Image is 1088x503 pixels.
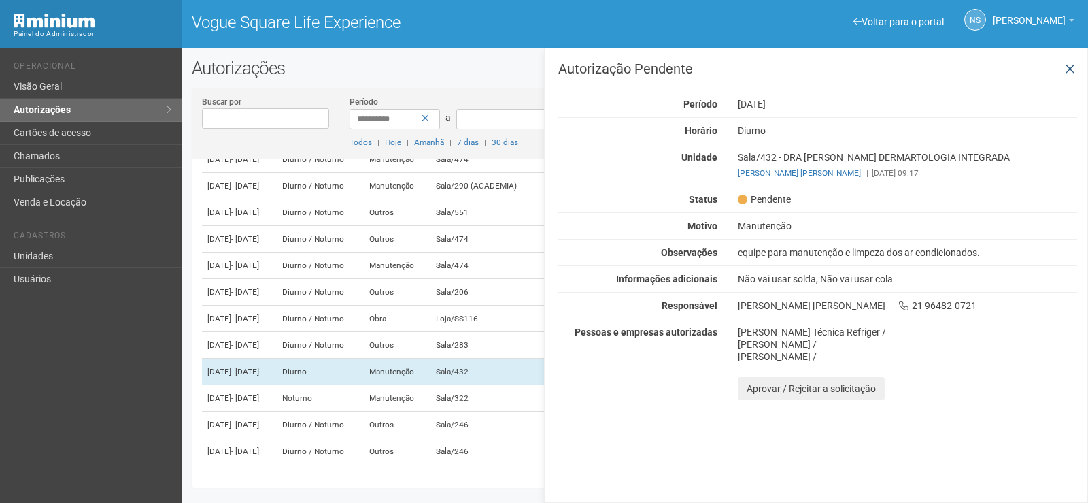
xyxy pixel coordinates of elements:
span: - [DATE] [231,314,259,323]
a: 30 dias [492,137,518,147]
td: Sala/474 [430,146,541,173]
span: - [DATE] [231,447,259,456]
span: | [449,137,452,147]
a: Todos [350,137,372,147]
td: [PERSON_NAME] [541,332,813,359]
div: [PERSON_NAME] [PERSON_NAME] 21 96482-0721 [728,299,1087,312]
td: Diurno / Noturno [277,173,364,199]
span: - [DATE] [231,155,259,164]
td: PSICOLÓGA CLÍNICA INDIVIDUAL ESPECIALIZADA EM FAMI [541,412,813,438]
div: equipe para manutenção e limpeza dos ar condicionados. [728,246,1087,259]
td: Outros [364,279,430,306]
div: [PERSON_NAME] Técnica Refriger / [738,326,1077,338]
span: | [866,168,868,178]
td: [DATE] [202,199,277,226]
td: Manutenção [364,173,430,199]
div: Diurno [728,125,1087,137]
td: Outros [364,199,430,226]
strong: Período [683,99,717,110]
span: - [DATE] [231,181,259,191]
td: [DATE] [202,332,277,359]
td: Diurno / Noturno [277,306,364,332]
strong: Pessoas e empresas autorizadas [575,327,717,338]
strong: Observações [661,247,717,258]
a: NS [964,9,986,31]
td: [DATE] [202,253,277,279]
td: [DATE] [202,359,277,385]
span: a [445,112,451,123]
div: [PERSON_NAME] / [738,338,1077,351]
button: Aprovar / Rejeitar a solicitação [738,377,885,400]
span: - [DATE] [231,261,259,270]
span: Pendente [738,193,791,206]
td: VYDIA STUDIO [541,306,813,332]
td: Loja/SS116 [430,306,541,332]
td: Diurno / Noturno [277,199,364,226]
a: 7 dias [457,137,479,147]
h1: Vogue Square Life Experience [192,14,625,31]
td: Diurno / Noturno [277,226,364,253]
span: - [DATE] [231,234,259,244]
td: Manutenção [364,385,430,412]
td: [DATE] [202,438,277,465]
td: Diurno [277,359,364,385]
td: Sala/432 [430,359,541,385]
strong: Unidade [681,152,717,163]
span: - [DATE] [231,287,259,297]
td: Bodytech [541,173,813,199]
td: Sala/246 [430,438,541,465]
td: Outros [364,226,430,253]
div: Sala/432 - DRA [PERSON_NAME] DERMARTOLOGIA INTEGRADA [728,151,1087,179]
label: Período [350,96,378,108]
td: [PERSON_NAME] – Cirurgia Geral e Videolaparoscó [541,279,813,306]
td: [DATE] [202,226,277,253]
td: Clínica [PERSON_NAME] - Dermatologia Avançada [541,385,813,412]
strong: Informações adicionais [616,274,717,285]
span: Nicolle Silva [993,2,1066,26]
span: | [377,137,379,147]
a: Amanhã [414,137,444,147]
td: Sala/474 [430,253,541,279]
td: Diurno / Noturno [277,146,364,173]
span: | [407,137,409,147]
div: Manutenção [728,220,1087,232]
li: Operacional [14,61,171,76]
a: [PERSON_NAME] [993,17,1074,28]
td: PSICOLÓGA CLÍNICA INDIVIDUAL ESPECIALIZADA EM FAMI [541,438,813,465]
span: - [DATE] [231,393,259,403]
a: Hoje [385,137,401,147]
td: Sala/246 [430,412,541,438]
span: | [484,137,486,147]
td: Noturno [277,385,364,412]
img: Minium [14,14,95,28]
span: - [DATE] [231,420,259,429]
td: Outros [364,332,430,359]
h2: Autorizações [192,58,1078,78]
td: Diurno / Noturno [277,412,364,438]
td: Manutenção [364,253,430,279]
a: [PERSON_NAME] [PERSON_NAME] [738,168,861,178]
td: Manutenção [364,146,430,173]
td: [DATE] [202,173,277,199]
td: Sala/206 [430,279,541,306]
td: Sala/290 (ACADEMIA) [430,173,541,199]
td: [DATE] [202,306,277,332]
a: Voltar para o portal [853,16,944,27]
td: [DATE] [202,412,277,438]
strong: Responsável [662,300,717,311]
td: Sala/283 [430,332,541,359]
strong: Motivo [687,221,717,231]
span: - [DATE] [231,367,259,376]
td: Diurno / Noturno [277,279,364,306]
div: Não vai usar solda, Não vai usar cola [728,273,1087,285]
div: Painel do Administrador [14,28,171,40]
h3: Autorização Pendente [558,62,1077,76]
strong: Horário [685,125,717,136]
td: Diurno / Noturno [277,253,364,279]
td: Obra [364,306,430,332]
td: Outros [364,412,430,438]
label: Buscar por [202,96,241,108]
td: [DATE] [202,279,277,306]
td: Sala/551 [430,199,541,226]
span: - [DATE] [231,340,259,350]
